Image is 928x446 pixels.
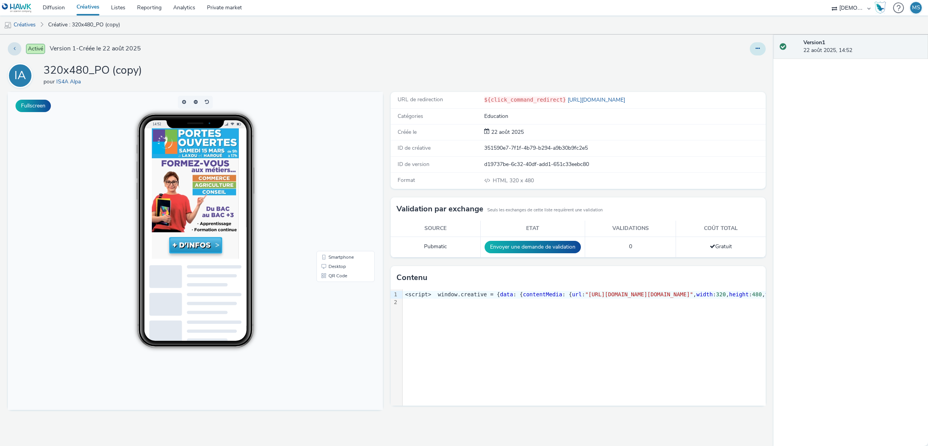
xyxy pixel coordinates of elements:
[321,172,338,177] span: Desktop
[398,112,423,120] span: Catégories
[398,128,417,136] span: Créée le
[391,291,398,299] div: 1
[585,291,693,297] span: "[URL][DOMAIN_NAME][DOMAIN_NAME]"
[8,72,36,79] a: IA
[4,21,12,29] img: mobile
[321,163,346,168] span: Smartphone
[484,112,765,120] div: Education
[310,179,365,188] li: QR Code
[16,100,51,112] button: Fullscreen
[310,161,365,170] li: Smartphone
[484,97,566,103] code: ${click_command_redirect}
[490,128,524,136] span: 22 août 2025
[729,291,749,297] span: height
[50,44,141,53] span: Version 1 - Créée le 22 août 2025
[14,65,26,86] div: IA
[484,144,765,152] div: 351590e7-7f1f-4b79-b294-a9b30b9fc2e5
[396,272,428,284] h3: Contenu
[716,291,726,297] span: 320
[490,128,524,136] div: Création 22 août 2025, 14:52
[2,3,32,13] img: undefined Logo
[492,177,534,184] span: 320 x 480
[803,39,825,46] strong: Version 1
[493,177,509,184] span: HTML
[43,78,56,85] span: pour
[803,39,922,55] div: 22 août 2025, 14:52
[484,161,765,168] div: d19737be-6c32-40df-add1-651c33eebc80
[43,63,142,78] h1: 320x480_PO (copy)
[391,221,481,237] th: Source
[44,16,124,34] a: Créative : 320x480_PO (copy)
[710,243,732,250] span: Gratuit
[310,170,365,179] li: Desktop
[566,96,628,104] a: [URL][DOMAIN_NAME]
[481,221,585,237] th: Etat
[874,2,886,14] img: Hawk Academy
[398,176,415,184] span: Format
[765,291,779,297] span: type
[396,203,483,215] h3: Validation par exchange
[500,291,513,297] span: data
[398,144,431,152] span: ID de créative
[485,241,581,253] button: Envoyer une demande de validation
[321,182,339,186] span: QR Code
[398,96,443,103] span: URL de redirection
[676,221,766,237] th: Coût total
[629,243,632,250] span: 0
[585,221,676,237] th: Validations
[572,291,582,297] span: url
[912,2,920,14] div: MS
[391,299,398,306] div: 2
[391,237,481,257] td: Pubmatic
[26,44,45,54] span: Activé
[56,78,84,85] a: IS4A Alpa
[398,161,429,168] span: ID de version
[697,291,713,297] span: width
[752,291,762,297] span: 480
[523,291,562,297] span: contentMedia
[145,30,153,34] span: 14:52
[487,207,603,213] small: Seuls les exchanges de cette liste requièrent une validation
[874,2,889,14] a: Hawk Academy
